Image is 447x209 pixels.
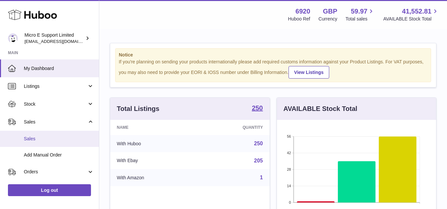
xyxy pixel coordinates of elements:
div: If you're planning on sending your products internationally please add required customs informati... [119,59,427,79]
div: Huboo Ref [288,16,310,22]
div: Currency [319,16,337,22]
span: Orders [24,169,87,175]
a: 250 [252,105,263,113]
strong: 250 [252,105,263,111]
a: 205 [254,158,263,163]
td: With Ebay [110,152,197,169]
span: Sales [24,119,87,125]
a: 59.97 Total sales [345,7,375,22]
text: 28 [287,167,291,171]
a: View Listings [289,66,329,79]
text: 42 [287,151,291,155]
a: 250 [254,141,263,146]
h3: Total Listings [117,104,159,113]
span: Sales [24,136,94,142]
text: 56 [287,134,291,138]
img: contact@micropcsupport.com [8,33,18,43]
h3: AVAILABLE Stock Total [284,104,357,113]
a: 41,552.81 AVAILABLE Stock Total [383,7,439,22]
span: Listings [24,83,87,89]
div: Micro E Support Limited [24,32,84,45]
strong: Notice [119,52,427,58]
strong: 6920 [295,7,310,16]
a: Log out [8,184,91,196]
span: My Dashboard [24,65,94,72]
th: Quantity [197,120,269,135]
span: Add Manual Order [24,152,94,158]
th: Name [110,120,197,135]
text: 0 [289,200,291,204]
td: With Huboo [110,135,197,152]
span: AVAILABLE Stock Total [383,16,439,22]
span: 59.97 [351,7,367,16]
text: 14 [287,184,291,188]
td: With Amazon [110,169,197,186]
span: Stock [24,101,87,107]
span: 41,552.81 [402,7,431,16]
a: 1 [260,175,263,180]
strong: GBP [323,7,337,16]
span: [EMAIL_ADDRESS][DOMAIN_NAME] [24,39,97,44]
span: Total sales [345,16,375,22]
